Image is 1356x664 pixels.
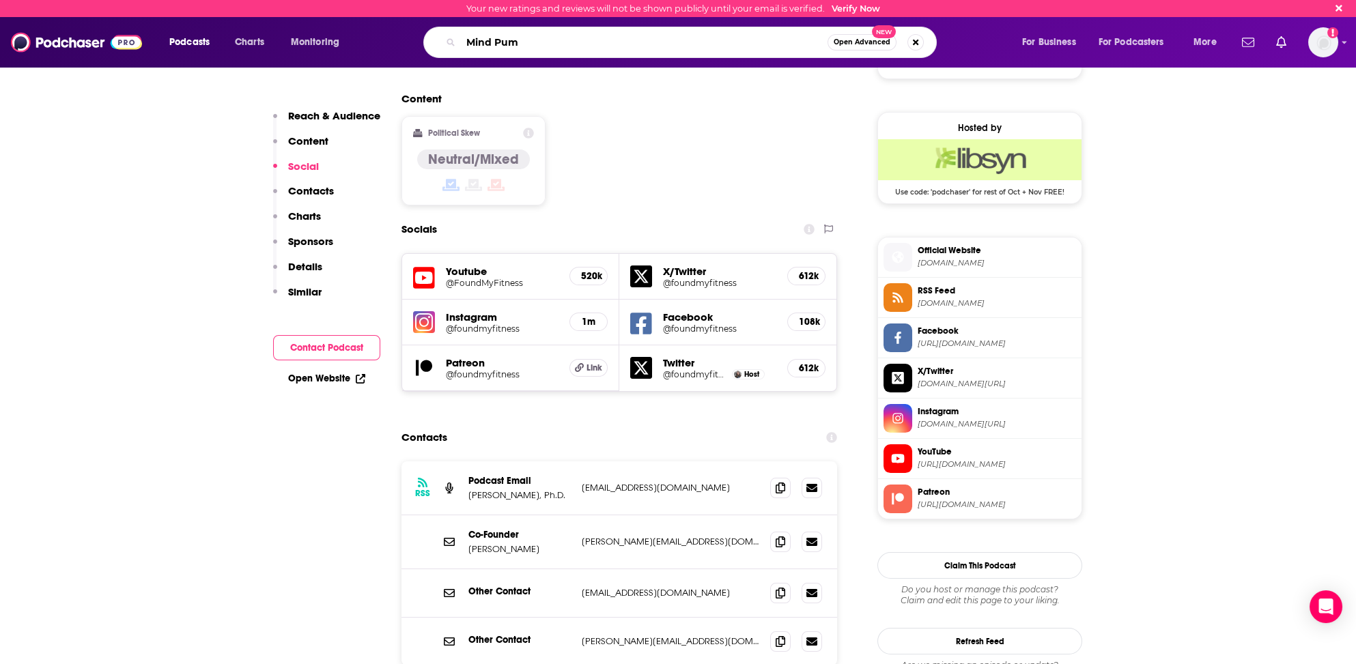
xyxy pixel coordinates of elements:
[918,338,1076,349] span: https://www.facebook.com/foundmyfitness
[1308,27,1338,57] img: User Profile
[582,635,759,647] p: [PERSON_NAME][EMAIL_ADDRESS][DOMAIN_NAME]
[1327,27,1338,38] svg: Email not verified
[569,359,608,377] a: Link
[587,362,602,373] span: Link
[288,285,322,298] p: Similar
[1308,27,1338,57] button: Show profile menu
[663,323,776,334] a: @foundmyfitness
[581,270,596,282] h5: 520k
[226,31,272,53] a: Charts
[918,379,1076,389] span: twitter.com/foundmyfitness
[834,39,890,46] span: Open Advanced
[291,33,339,52] span: Monitoring
[273,235,333,260] button: Sponsors
[799,316,814,328] h5: 108k
[884,485,1076,513] a: Patreon[URL][DOMAIN_NAME]
[446,278,559,288] a: @FoundMyFitness
[884,444,1076,473] a: YouTube[URL][DOMAIN_NAME]
[273,260,322,285] button: Details
[877,552,1082,579] button: Claim This Podcast
[446,323,559,334] a: @foundmyfitness
[436,27,950,58] div: Search podcasts, credits, & more...
[663,265,776,278] h5: X/Twitter
[288,260,322,273] p: Details
[918,325,1076,337] span: Facebook
[288,373,365,384] a: Open Website
[918,285,1076,297] span: RSS Feed
[877,628,1082,654] button: Refresh Feed
[446,265,559,278] h5: Youtube
[877,584,1082,595] span: Do you host or manage this podcast?
[288,235,333,248] p: Sponsors
[468,529,571,540] p: Co-Founder
[446,369,559,379] a: @foundmyfitness
[872,25,896,38] span: New
[446,311,559,323] h5: Instagram
[288,134,328,147] p: Content
[582,482,759,493] p: [EMAIL_ADDRESS][DOMAIN_NAME]
[288,184,334,197] p: Contacts
[884,283,1076,312] a: RSS Feed[DOMAIN_NAME]
[734,371,741,378] img: Dr. Rhonda Patrick
[663,356,776,369] h5: Twitter
[413,311,435,333] img: iconImage
[918,446,1076,458] span: YouTube
[273,134,328,160] button: Content
[468,543,571,555] p: [PERSON_NAME]
[799,270,814,282] h5: 612k
[918,365,1076,377] span: X/Twitter
[744,370,759,379] span: Host
[884,364,1076,392] a: X/Twitter[DOMAIN_NAME][URL]
[288,109,380,122] p: Reach & Audience
[663,278,776,288] a: @foundmyfitness
[468,475,571,487] p: Podcast Email
[878,122,1082,134] div: Hosted by
[273,160,319,185] button: Social
[918,459,1076,470] span: https://www.youtube.com/@FoundMyFitness
[582,587,759,598] p: [EMAIL_ADDRESS][DOMAIN_NAME]
[1310,590,1342,623] div: Open Intercom Messenger
[663,311,776,323] h5: Facebook
[1308,27,1338,57] span: Logged in as BretAita
[273,210,321,235] button: Charts
[663,369,729,379] a: @foundmyfitness
[832,3,880,14] a: Verify Now
[401,216,437,242] h2: Socials
[1013,31,1093,53] button: open menu
[1237,31,1260,54] a: Show notifications dropdown
[273,335,380,360] button: Contact Podcast
[169,33,210,52] span: Podcasts
[918,298,1076,308] span: feeds.libsyn.com
[428,151,519,168] h4: Neutral/Mixed
[918,486,1076,498] span: Patreon
[878,139,1082,195] a: Libsyn Deal: Use code: 'podchaser' for rest of Oct + Nov FREE!
[281,31,357,53] button: open menu
[799,362,814,374] h5: 612k
[918,419,1076,429] span: instagram.com/foundmyfitness
[160,31,227,53] button: open menu
[288,210,321,222] p: Charts
[582,536,759,547] p: [PERSON_NAME][EMAIL_ADDRESS][DOMAIN_NAME]
[1193,33,1217,52] span: More
[1090,31,1184,53] button: open menu
[273,285,322,311] button: Similar
[1022,33,1076,52] span: For Business
[1099,33,1164,52] span: For Podcasters
[828,34,896,50] button: Open AdvancedNew
[235,33,264,52] span: Charts
[878,180,1082,197] span: Use code: 'podchaser' for rest of Oct + Nov FREE!
[884,404,1076,433] a: Instagram[DOMAIN_NAME][URL]
[884,323,1076,352] a: Facebook[URL][DOMAIN_NAME]
[1184,31,1234,53] button: open menu
[461,31,828,53] input: Search podcasts, credits, & more...
[288,160,319,173] p: Social
[918,244,1076,257] span: Official Website
[884,243,1076,272] a: Official Website[DOMAIN_NAME]
[11,29,142,55] img: Podchaser - Follow, Share and Rate Podcasts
